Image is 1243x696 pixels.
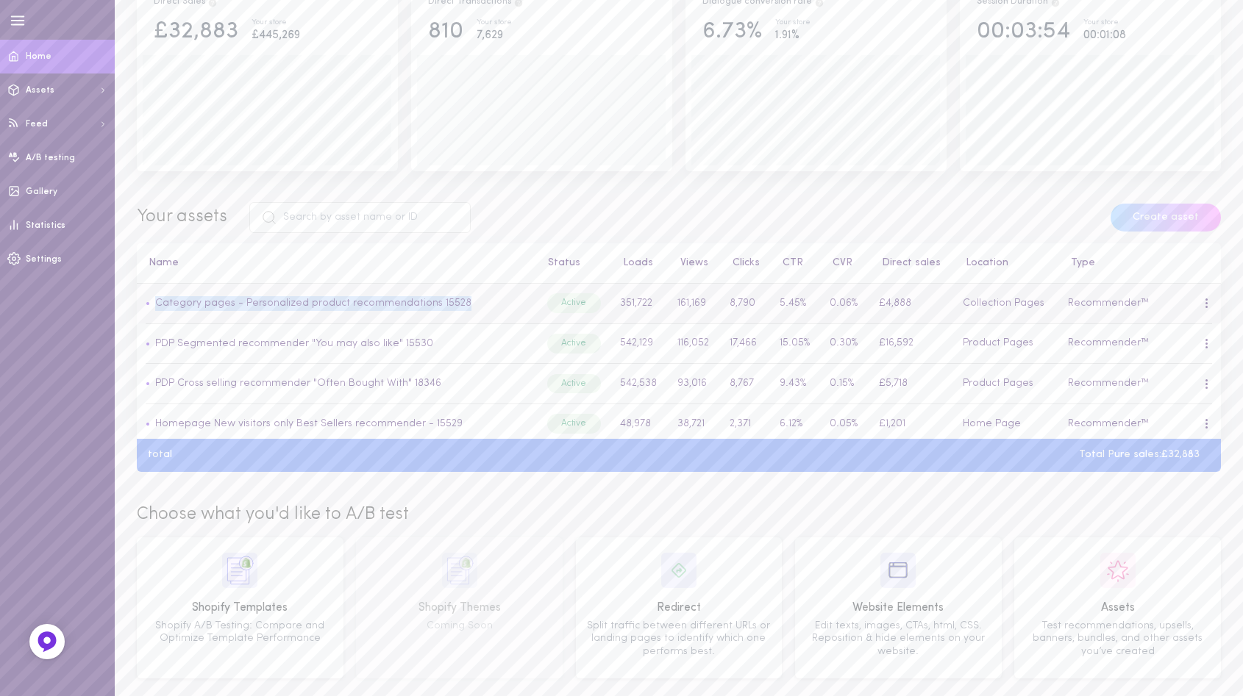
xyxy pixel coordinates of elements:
[963,298,1044,309] span: Collection Pages
[141,258,179,268] button: Name
[1068,418,1149,429] span: Recommender™
[958,258,1008,268] button: Location
[977,19,1070,45] div: 00:03:54
[142,620,338,645] div: Shopify A/B Testing: Compare and Optimize Template Performance
[155,298,471,309] a: Category pages - Personalized product recommendations 15528
[1100,553,1136,588] img: icon
[725,258,760,268] button: Clicks
[1064,258,1095,268] button: Type
[822,364,870,404] td: 0.15%
[721,403,771,444] td: 2,371
[963,337,1033,348] span: Product Pages
[581,599,777,617] div: Redirect
[26,86,54,95] span: Assets
[771,364,821,404] td: 9.43%
[154,19,238,45] div: £32,883
[252,26,300,45] div: £445,269
[1068,298,1149,309] span: Recommender™
[1068,337,1149,348] span: Recommender™
[1068,378,1149,389] span: Recommender™
[146,338,150,349] span: •
[612,364,669,404] td: 542,538
[428,19,463,45] div: 810
[870,284,954,324] td: £4,888
[870,403,954,444] td: £1,201
[142,599,338,617] div: Shopify Templates
[669,323,722,364] td: 116,052
[26,255,62,264] span: Settings
[1111,204,1221,232] button: Create asset
[800,599,997,617] div: Website Elements
[150,378,441,389] a: PDP Cross selling recommender "Often Bought With" 18346
[669,284,722,324] td: 161,169
[1083,26,1126,45] div: 00:01:08
[442,553,477,588] img: icon
[775,19,811,27] div: Your store
[669,364,722,404] td: 93,016
[26,120,48,129] span: Feed
[155,338,433,349] a: PDP Segmented recommender "You may also like" 15530
[800,620,997,659] div: Edit texts, images, CTAs, html, CSS. Reposition & hide elements on your website.
[26,187,57,196] span: Gallery
[26,154,75,162] span: A/B testing
[721,284,771,324] td: 8,790
[721,323,771,364] td: 17,466
[137,208,227,226] span: Your assets
[252,19,300,27] div: Your store
[477,26,512,45] div: 7,629
[771,284,821,324] td: 5.45%
[249,202,471,233] input: Search by asset name or ID
[702,19,762,45] div: 6.73%
[661,553,697,588] img: icon
[963,418,1021,429] span: Home Page
[361,620,558,633] div: Coming Soon
[1068,450,1211,460] div: Total Pure sales: £32,883
[673,258,708,268] button: Views
[150,298,471,309] a: Category pages - Personalized product recommendations 15528
[150,418,463,429] a: Homepage New visitors only Best Sellers recommender - 15529
[146,418,150,429] span: •
[721,364,771,404] td: 8,767
[146,378,150,389] span: •
[146,298,150,309] span: •
[26,52,51,61] span: Home
[547,293,601,312] div: Active
[612,323,669,364] td: 542,129
[612,284,669,324] td: 351,722
[547,334,601,353] div: Active
[26,221,65,230] span: Statistics
[1083,19,1126,27] div: Your store
[669,403,722,444] td: 38,721
[361,599,558,617] div: Shopify Themes
[775,258,803,268] button: CTR
[477,19,512,27] div: Your store
[822,403,870,444] td: 0.05%
[137,450,183,460] div: total
[963,378,1033,389] span: Product Pages
[155,418,463,429] a: Homepage New visitors only Best Sellers recommender - 15529
[150,338,433,349] a: PDP Segmented recommender "You may also like" 15530
[870,323,954,364] td: £16,592
[547,414,601,433] div: Active
[581,620,777,659] div: Split traffic between different URLs or landing pages to identify which one performs best.
[547,374,601,393] div: Active
[880,553,916,588] img: icon
[541,258,580,268] button: Status
[822,284,870,324] td: 0.06%
[137,506,409,523] span: Choose what you'd like to A/B test
[1019,620,1216,659] div: Test recommendations, upsells, banners, bundles, and other assets you’ve created
[870,364,954,404] td: £5,718
[36,631,58,653] img: Feedback Button
[616,258,653,268] button: Loads
[771,323,821,364] td: 15.05%
[775,26,811,45] div: 1.91%
[222,553,257,588] img: icon
[875,258,941,268] button: Direct sales
[825,258,852,268] button: CVR
[155,378,441,389] a: PDP Cross selling recommender "Often Bought With" 18346
[1019,599,1216,617] div: Assets
[612,403,669,444] td: 48,978
[771,403,821,444] td: 6.12%
[822,323,870,364] td: 0.30%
